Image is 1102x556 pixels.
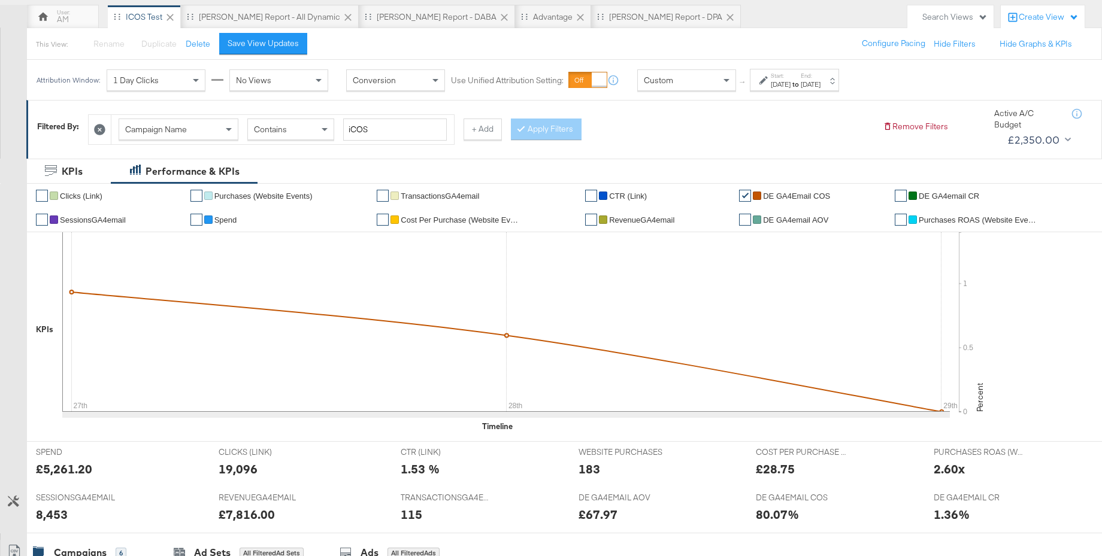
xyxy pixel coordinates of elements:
button: + Add [464,119,502,140]
a: ✔ [36,190,48,202]
span: Cost Per Purchase (Website Events) [401,215,520,224]
div: Advantage [533,11,573,23]
span: TRANSACTIONSGA4EMAIL [401,492,491,503]
button: Hide Filters [934,38,976,50]
span: CTR (Link) [609,192,647,200]
span: WEBSITE PURCHASES [579,446,668,458]
a: ✔ [377,214,389,226]
span: CTR (LINK) [401,446,491,458]
a: ✔ [190,214,202,226]
span: PURCHASES ROAS (WEBSITE EVENTS) [934,446,1024,458]
div: Drag to reorder tab [187,13,193,20]
div: Active A/C Budget [994,108,1060,130]
span: COST PER PURCHASE (WEBSITE EVENTS) [756,446,846,458]
div: Filtered By: [37,121,79,132]
div: Drag to reorder tab [114,13,120,20]
text: Percent [974,383,985,412]
div: £5,261.20 [36,460,92,478]
button: Delete [186,38,210,50]
div: £7,816.00 [219,506,275,523]
span: DE GA4Email COS [763,192,830,200]
a: ✔ [895,190,907,202]
div: This View: [36,40,68,49]
div: Drag to reorder tab [521,13,528,20]
div: [PERSON_NAME] Report - DPA [609,11,722,23]
strong: to [791,80,801,89]
span: Rename [93,38,125,49]
span: ↑ [737,80,749,84]
div: iCOS Test [126,11,162,23]
span: Campaign Name [125,124,187,135]
span: DE GA4email CR [919,192,979,200]
div: Search Views [922,11,988,23]
div: Drag to reorder tab [597,13,604,20]
div: 1.53 % [401,460,440,478]
div: [DATE] [771,80,791,89]
div: £2,350.00 [1007,131,1060,149]
div: 183 [579,460,600,478]
div: £67.97 [579,506,617,523]
div: KPIs [62,165,83,178]
div: Drag to reorder tab [365,13,371,20]
a: ✔ [739,190,751,202]
div: £28.75 [756,460,795,478]
label: Start: [771,72,791,80]
div: [PERSON_NAME] Report - DABA [377,11,496,23]
span: DE GA4EMAIL AOV [579,492,668,503]
a: ✔ [36,214,48,226]
div: [DATE] [801,80,821,89]
div: 8,453 [36,506,68,523]
span: SESSIONSGA4EMAIL [36,492,126,503]
a: ✔ [895,214,907,226]
div: Create View [1019,11,1079,23]
label: End: [801,72,821,80]
span: RevenueGA4email [609,215,674,224]
div: 2.60x [934,460,965,478]
span: Purchases (Website Events) [214,192,313,200]
div: 80.07% [756,506,799,523]
span: 1 Day Clicks [113,75,159,86]
div: AM [57,14,69,25]
span: No Views [236,75,271,86]
span: Spend [214,215,237,224]
span: CLICKS (LINK) [219,446,308,458]
a: ✔ [739,214,751,226]
a: ✔ [585,190,597,202]
span: DE GA4EMAIL COS [756,492,846,503]
div: [PERSON_NAME] Report - All Dynamic [199,11,340,23]
span: DE GA4email AOV [763,215,828,224]
a: ✔ [377,190,389,202]
div: Performance & KPIs [146,165,240,178]
span: Clicks (Link) [60,192,102,200]
button: Hide Graphs & KPIs [1000,38,1072,50]
div: Attribution Window: [36,76,101,84]
input: Enter a search term [343,119,447,141]
button: £2,350.00 [1003,130,1073,150]
span: SPEND [36,446,126,458]
a: ✔ [585,214,597,226]
span: REVENUEGA4EMAIL [219,492,308,503]
div: 19,096 [219,460,258,478]
button: Configure Pacing [853,33,934,54]
span: TransactionsGA4email [401,192,479,200]
button: Save View Updates [219,33,307,54]
span: Purchases ROAS (Website Events) [919,215,1039,224]
a: ✔ [190,190,202,202]
div: 1.36% [934,506,970,523]
button: Remove Filters [883,121,948,132]
div: 115 [401,506,422,523]
div: Save View Updates [228,38,299,49]
span: Duplicate [141,38,177,49]
div: KPIs [36,324,53,335]
span: DE GA4EMAIL CR [934,492,1024,503]
div: Timeline [482,421,513,432]
label: Use Unified Attribution Setting: [451,75,564,86]
span: Custom [644,75,673,86]
span: SessionsGA4email [60,215,126,224]
span: Contains [254,124,287,135]
span: Conversion [353,75,396,86]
